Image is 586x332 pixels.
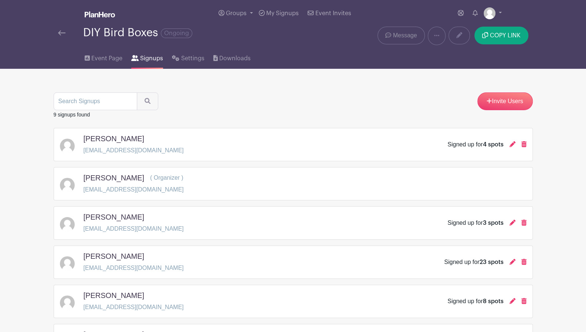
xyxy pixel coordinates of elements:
a: Invite Users [477,92,533,110]
h5: [PERSON_NAME] [84,134,144,143]
h5: [PERSON_NAME] [84,213,144,221]
span: My Signups [266,10,299,16]
span: Ongoing [161,28,192,38]
p: [EMAIL_ADDRESS][DOMAIN_NAME] [84,185,184,194]
img: back-arrow-29a5d9b10d5bd6ae65dc969a981735edf675c4d7a1fe02e03b50dbd4ba3cdb55.svg [58,30,65,35]
img: default-ce2991bfa6775e67f084385cd625a349d9dcbb7a52a09fb2fda1e96e2d18dcdb.png [60,256,75,271]
a: Message [377,27,424,44]
span: 23 spots [480,259,504,265]
span: 8 spots [483,298,504,304]
small: 9 signups found [54,112,90,118]
p: [EMAIL_ADDRESS][DOMAIN_NAME] [84,224,184,233]
h5: [PERSON_NAME] [84,291,144,300]
p: [EMAIL_ADDRESS][DOMAIN_NAME] [84,264,184,272]
span: 3 spots [483,220,504,226]
span: COPY LINK [490,33,521,38]
img: default-ce2991bfa6775e67f084385cd625a349d9dcbb7a52a09fb2fda1e96e2d18dcdb.png [60,217,75,232]
span: Message [393,31,417,40]
button: COPY LINK [474,27,528,44]
img: default-ce2991bfa6775e67f084385cd625a349d9dcbb7a52a09fb2fda1e96e2d18dcdb.png [60,295,75,310]
img: default-ce2991bfa6775e67f084385cd625a349d9dcbb7a52a09fb2fda1e96e2d18dcdb.png [60,178,75,193]
p: [EMAIL_ADDRESS][DOMAIN_NAME] [84,303,184,312]
span: Event Page [91,54,122,63]
h5: [PERSON_NAME] [84,252,144,261]
span: ( Organizer ) [150,175,183,181]
div: Signed up for [447,218,503,227]
div: Signed up for [447,140,503,149]
p: [EMAIL_ADDRESS][DOMAIN_NAME] [84,146,184,155]
span: Groups [226,10,247,16]
span: Event Invites [315,10,351,16]
div: Signed up for [447,297,503,306]
span: 4 spots [483,142,504,148]
a: Settings [172,45,204,69]
img: logo_white-6c42ec7e38ccf1d336a20a19083b03d10ae64f83f12c07503d8b9e83406b4c7d.svg [85,11,115,17]
div: Signed up for [444,258,503,267]
h5: [PERSON_NAME] [84,173,144,182]
a: Signups [131,45,163,69]
a: Event Page [85,45,122,69]
input: Search Signups [54,92,137,110]
span: Downloads [219,54,251,63]
img: default-ce2991bfa6775e67f084385cd625a349d9dcbb7a52a09fb2fda1e96e2d18dcdb.png [484,7,495,19]
span: Settings [181,54,204,63]
span: Signups [140,54,163,63]
a: Downloads [213,45,251,69]
div: DIY Bird Boxes [83,27,192,39]
img: default-ce2991bfa6775e67f084385cd625a349d9dcbb7a52a09fb2fda1e96e2d18dcdb.png [60,139,75,153]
